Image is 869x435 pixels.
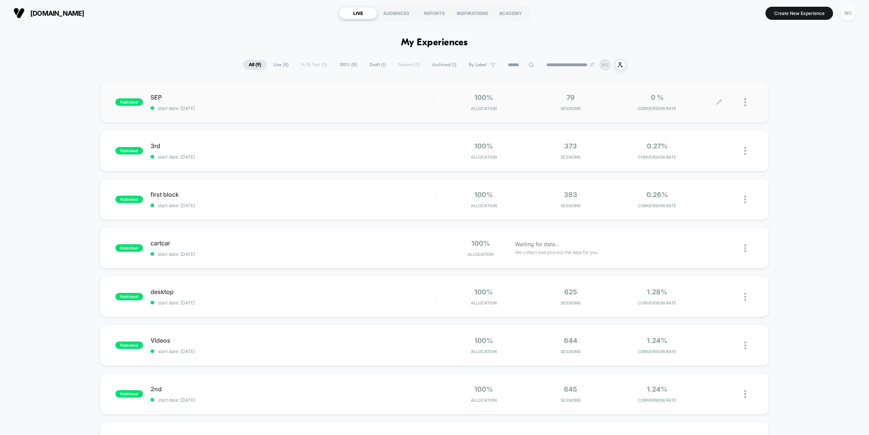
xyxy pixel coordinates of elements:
[30,9,84,17] span: [DOMAIN_NAME]
[841,6,856,21] div: MS
[647,288,668,296] span: 1.28%
[744,196,746,203] img: close
[474,385,493,393] span: 100%
[115,341,143,349] span: published
[564,385,577,393] span: 645
[150,288,434,295] span: desktop
[602,62,609,68] p: MS
[474,337,493,344] span: 100%
[115,390,143,398] span: published
[150,385,434,393] span: 2nd
[646,191,668,199] span: 0.26%
[150,300,434,306] span: start date: [DATE]
[334,60,363,70] span: 100% ( 8 )
[564,142,577,150] span: 373
[564,191,577,199] span: 383
[468,252,493,257] span: Allocation
[744,147,746,155] img: close
[426,60,462,70] span: Archived ( 1 )
[150,203,434,208] span: start date: [DATE]
[243,60,267,70] span: All ( 9 )
[474,94,493,101] span: 100%
[150,105,434,111] span: start date: [DATE]
[567,94,575,101] span: 79
[150,349,434,354] span: start date: [DATE]
[529,203,612,208] span: Sessions
[11,7,87,19] button: [DOMAIN_NAME]
[453,7,491,19] div: INSPIRATIONS
[471,300,497,306] span: Allocation
[529,398,612,403] span: Sessions
[401,37,468,48] h1: My Experiences
[744,98,746,106] img: close
[616,398,699,403] span: CONVERSION RATE
[744,390,746,398] img: close
[647,142,668,150] span: 0.27%
[590,62,595,67] img: end
[616,154,699,160] span: CONVERSION RATE
[115,196,143,203] span: published
[415,7,453,19] div: REPORTS
[115,293,143,300] span: published
[839,6,858,21] button: MS
[766,7,833,20] button: Create New Experience
[529,349,612,354] span: Sessions
[474,191,493,199] span: 100%
[150,154,434,160] span: start date: [DATE]
[515,240,560,248] span: Waiting for data...
[564,288,577,296] span: 625
[647,385,668,393] span: 1.24%
[616,106,699,111] span: CONVERSION RATE
[13,7,25,19] img: Visually logo
[115,244,143,252] span: published
[471,398,497,403] span: Allocation
[469,62,487,68] span: By Label
[744,293,746,301] img: close
[150,251,434,257] span: start date: [DATE]
[150,397,434,403] span: start date: [DATE]
[115,98,143,106] span: published
[339,7,377,19] div: LIVE
[268,60,294,70] span: Live ( 8 )
[529,106,612,111] span: Sessions
[529,300,612,306] span: Sessions
[491,7,530,19] div: ACADEMY
[471,203,497,208] span: Allocation
[744,341,746,349] img: close
[471,106,497,111] span: Allocation
[744,244,746,252] img: close
[474,142,493,150] span: 100%
[515,249,598,256] span: We collect and process the data for you
[564,337,577,344] span: 644
[115,147,143,154] span: published
[150,191,434,198] span: first block
[616,203,699,208] span: CONVERSION RATE
[150,337,434,344] span: Videos
[471,349,497,354] span: Allocation
[150,142,434,150] span: 3rd
[529,154,612,160] span: Sessions
[651,94,664,101] span: 0 %
[616,349,699,354] span: CONVERSION RATE
[616,300,699,306] span: CONVERSION RATE
[364,60,391,70] span: Draft ( 1 )
[377,7,415,19] div: AUDIENCES
[471,154,497,160] span: Allocation
[150,94,434,101] span: SEP
[474,288,493,296] span: 100%
[647,337,668,344] span: 1.24%
[471,239,490,247] span: 100%
[150,239,434,247] span: cartcar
